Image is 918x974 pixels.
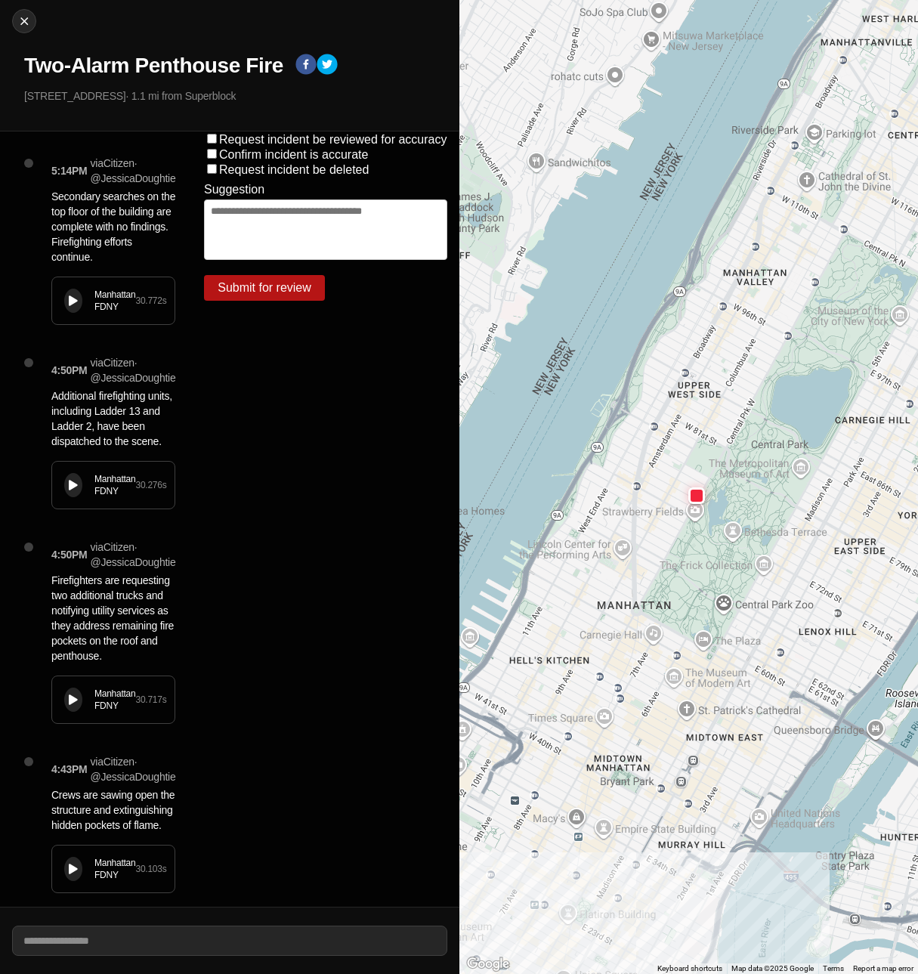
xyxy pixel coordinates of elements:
[91,540,176,570] p: via Citizen · @ JessicaDoughtie
[51,547,88,562] p: 4:50PM
[91,156,176,186] p: via Citizen · @ JessicaDoughtie
[51,363,88,378] p: 4:50PM
[204,183,264,196] label: Suggestion
[94,857,135,881] div: Manhattan FDNY
[17,14,32,29] img: cancel
[219,163,369,176] label: Request incident be deleted
[135,863,166,875] div: 30.103 s
[91,355,176,385] p: via Citizen · @ JessicaDoughtie
[91,754,176,784] p: via Citizen · @ JessicaDoughtie
[12,9,36,33] button: cancel
[51,787,175,833] p: Crews are sawing open the structure and extinguishing hidden pockets of flame.
[295,54,317,78] button: facebook
[204,275,325,301] button: Submit for review
[51,163,88,178] p: 5:14PM
[463,954,513,974] a: Open this area in Google Maps (opens a new window)
[135,479,166,491] div: 30.276 s
[51,573,175,663] p: Firefighters are requesting two additional trucks and notifying utility services as they address ...
[317,54,338,78] button: twitter
[94,473,135,497] div: Manhattan FDNY
[24,52,283,79] h1: Two-Alarm Penthouse Fire
[51,189,175,264] p: Secondary searches on the top floor of the building are complete with no findings. Firefighting e...
[463,954,513,974] img: Google
[135,295,166,307] div: 30.772 s
[731,964,814,972] span: Map data ©2025 Google
[219,148,368,161] label: Confirm incident is accurate
[51,388,175,449] p: Additional firefighting units, including Ladder 13 and Ladder 2, have been dispatched to the scene.
[823,964,844,972] a: Terms (opens in new tab)
[657,963,722,974] button: Keyboard shortcuts
[24,88,447,104] p: [STREET_ADDRESS] · 1.1 mi from Superblock
[219,133,447,146] label: Request incident be reviewed for accuracy
[853,964,913,972] a: Report a map error
[94,289,135,313] div: Manhattan FDNY
[51,762,88,777] p: 4:43PM
[135,694,166,706] div: 30.717 s
[94,688,135,712] div: Manhattan FDNY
